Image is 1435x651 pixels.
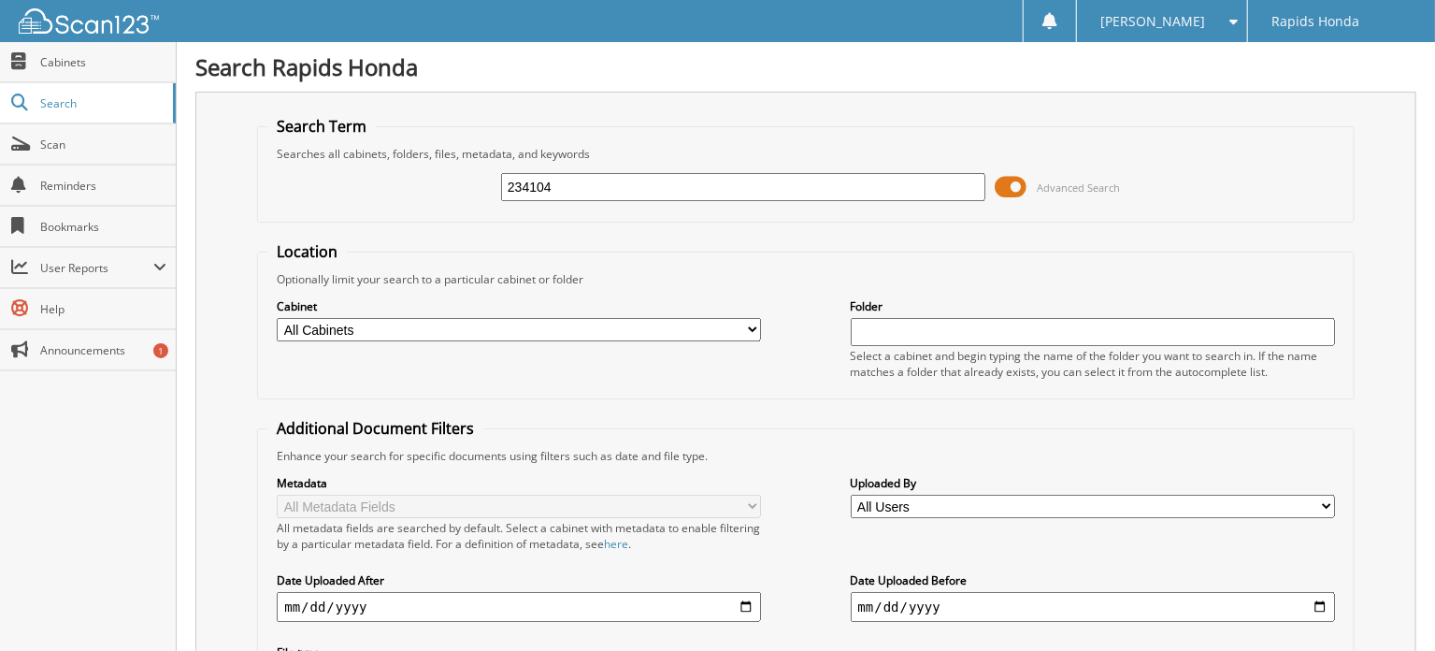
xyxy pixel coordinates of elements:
div: Searches all cabinets, folders, files, metadata, and keywords [267,146,1343,162]
span: Advanced Search [1037,181,1120,195]
span: Rapids Honda [1271,16,1359,27]
img: scan123-logo-white.svg [19,8,159,34]
span: Scan [40,137,166,152]
a: here [604,536,628,552]
legend: Additional Document Filters [267,418,483,439]
legend: Search Term [267,116,376,137]
span: Reminders [40,178,166,194]
div: Select a cabinet and begin typing the name of the folder you want to search in. If the name match... [851,348,1335,380]
div: Optionally limit your search to a particular cabinet or folder [267,271,1343,287]
legend: Location [267,241,347,262]
span: Search [40,95,164,111]
iframe: Chat Widget [1342,561,1435,651]
label: Date Uploaded After [277,572,761,588]
span: [PERSON_NAME] [1101,16,1206,27]
span: User Reports [40,260,153,276]
label: Cabinet [277,298,761,314]
div: All metadata fields are searched by default. Select a cabinet with metadata to enable filtering b... [277,520,761,552]
div: 1 [153,343,168,358]
span: Cabinets [40,54,166,70]
h1: Search Rapids Honda [195,51,1416,82]
input: end [851,592,1335,622]
label: Date Uploaded Before [851,572,1335,588]
span: Help [40,301,166,317]
span: Announcements [40,342,166,358]
label: Folder [851,298,1335,314]
label: Uploaded By [851,475,1335,491]
div: Enhance your search for specific documents using filters such as date and file type. [267,448,1343,464]
label: Metadata [277,475,761,491]
span: Bookmarks [40,219,166,235]
input: start [277,592,761,622]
